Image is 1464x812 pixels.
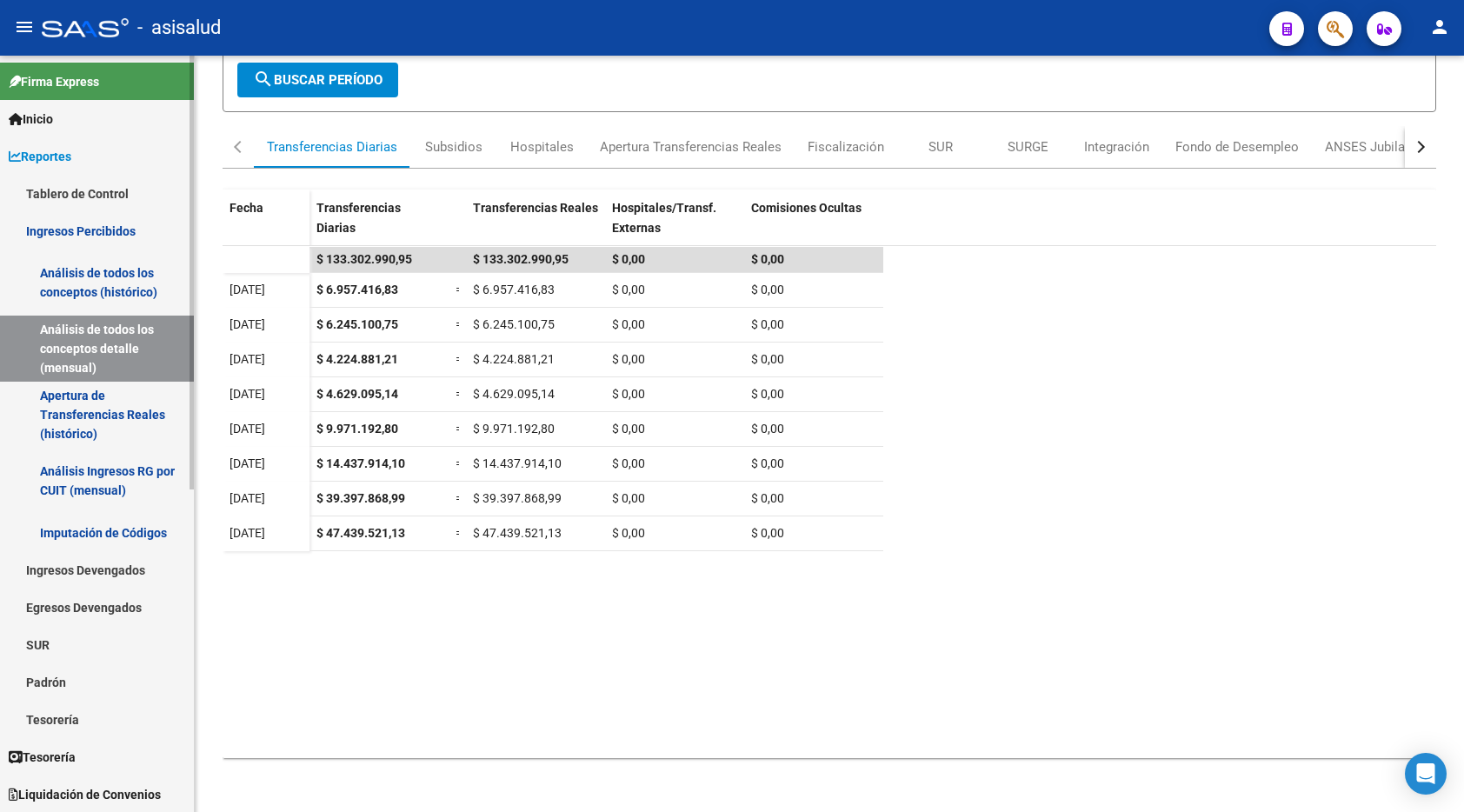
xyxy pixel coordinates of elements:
[751,456,784,470] span: $ 0,00
[473,201,598,215] span: Transferencias Reales
[14,17,35,37] mat-icon: menu
[456,283,462,296] span: =
[751,201,862,215] span: Comisiones Ocultas
[751,491,784,505] span: $ 0,00
[237,63,398,97] button: Buscar Período
[230,456,265,470] span: [DATE]
[473,422,555,436] span: $ 9.971.192,80
[751,387,784,401] span: $ 0,00
[612,456,645,470] span: $ 0,00
[309,190,449,263] datatable-header-cell: Transferencias Diarias
[612,283,645,296] span: $ 0,00
[612,352,645,366] span: $ 0,00
[230,387,265,401] span: [DATE]
[751,526,784,540] span: $ 0,00
[316,387,398,401] span: $ 4.629.095,14
[9,72,99,91] span: Firma Express
[605,190,744,263] datatable-header-cell: Hospitales/Transf. Externas
[316,317,398,331] span: $ 6.245.100,75
[425,137,482,156] div: Subsidios
[473,456,562,470] span: $ 14.437.914,10
[253,69,274,90] mat-icon: search
[316,283,398,296] span: $ 6.957.416,83
[230,317,265,331] span: [DATE]
[1008,137,1048,156] div: SURGE
[1175,137,1299,156] div: Fondo de Desempleo
[456,491,462,505] span: =
[751,317,784,331] span: $ 0,00
[751,422,784,436] span: $ 0,00
[223,190,309,263] datatable-header-cell: Fecha
[316,456,405,470] span: $ 14.437.914,10
[751,252,784,266] span: $ 0,00
[316,491,405,505] span: $ 39.397.868,99
[1429,17,1450,37] mat-icon: person
[473,252,569,266] span: $ 133.302.990,95
[473,283,555,296] span: $ 6.957.416,83
[612,317,645,331] span: $ 0,00
[316,252,412,266] span: $ 133.302.990,95
[316,526,405,540] span: $ 47.439.521,13
[9,748,76,767] span: Tesorería
[612,252,645,266] span: $ 0,00
[1084,137,1149,156] div: Integración
[612,422,645,436] span: $ 0,00
[230,201,263,215] span: Fecha
[612,201,716,235] span: Hospitales/Transf. Externas
[612,491,645,505] span: $ 0,00
[456,526,462,540] span: =
[751,352,784,366] span: $ 0,00
[9,110,53,129] span: Inicio
[230,526,265,540] span: [DATE]
[473,387,555,401] span: $ 4.629.095,14
[600,137,782,156] div: Apertura Transferencias Reales
[1325,137,1427,156] div: ANSES Jubilados
[1405,753,1447,795] div: Open Intercom Messenger
[9,785,161,804] span: Liquidación de Convenios
[230,422,265,436] span: [DATE]
[230,352,265,366] span: [DATE]
[267,137,397,156] div: Transferencias Diarias
[230,283,265,296] span: [DATE]
[316,201,401,235] span: Transferencias Diarias
[9,147,71,166] span: Reportes
[456,422,462,436] span: =
[456,352,462,366] span: =
[456,456,462,470] span: =
[473,526,562,540] span: $ 47.439.521,13
[928,137,953,156] div: SUR
[230,491,265,505] span: [DATE]
[456,317,462,331] span: =
[751,283,784,296] span: $ 0,00
[316,422,398,436] span: $ 9.971.192,80
[473,317,555,331] span: $ 6.245.100,75
[808,137,884,156] div: Fiscalización
[137,9,221,47] span: - asisalud
[612,526,645,540] span: $ 0,00
[316,352,398,366] span: $ 4.224.881,21
[253,72,383,88] span: Buscar Período
[473,491,562,505] span: $ 39.397.868,99
[466,190,605,263] datatable-header-cell: Transferencias Reales
[744,190,883,263] datatable-header-cell: Comisiones Ocultas
[612,387,645,401] span: $ 0,00
[510,137,574,156] div: Hospitales
[456,387,462,401] span: =
[473,352,555,366] span: $ 4.224.881,21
